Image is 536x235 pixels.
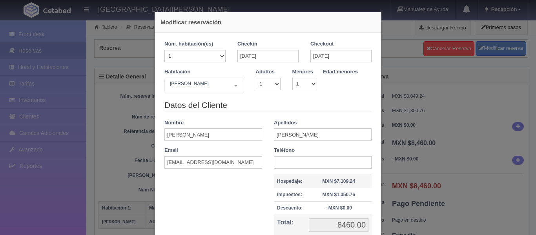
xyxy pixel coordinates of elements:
input: DD-MM-AAAA [310,50,372,62]
label: Habitación [164,68,190,76]
strong: MXN $7,109.24 [322,179,355,184]
label: Checkout [310,40,334,48]
th: Descuento: [274,201,306,215]
label: Adultos [256,68,275,76]
label: Apellidos [274,119,297,127]
label: Teléfono [274,147,295,154]
span: [PERSON_NAME] [168,80,228,87]
input: Seleccionar hab. [168,80,173,92]
input: DD-MM-AAAA [237,50,299,62]
h4: Modificar reservación [160,18,376,26]
th: Impuestos: [274,188,306,201]
label: Email [164,147,178,154]
label: Núm. habitación(es) [164,40,213,48]
strong: - MXN $0.00 [325,205,352,211]
legend: Datos del Cliente [164,99,372,111]
label: Edad menores [323,68,358,76]
strong: MXN $1,350.76 [322,192,355,197]
th: Hospedaje: [274,175,306,188]
label: Menores [292,68,313,76]
label: Checkin [237,40,257,48]
label: Nombre [164,119,184,127]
